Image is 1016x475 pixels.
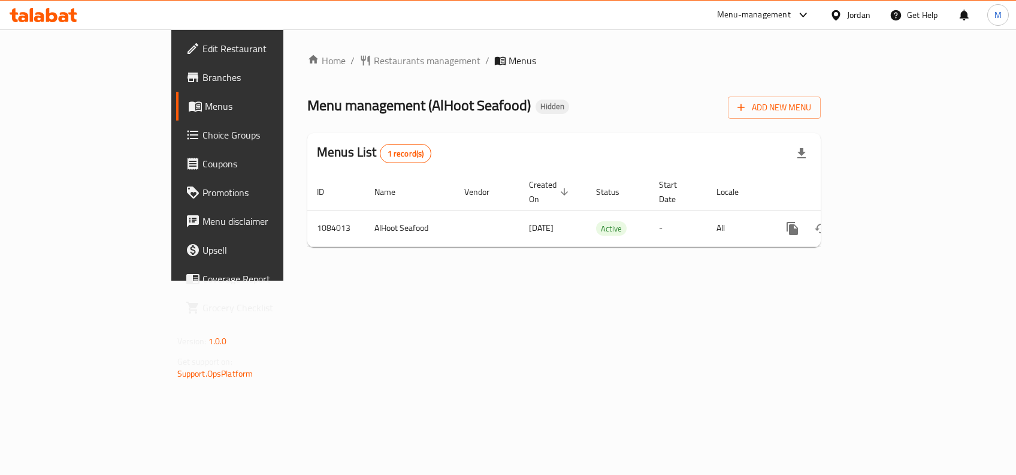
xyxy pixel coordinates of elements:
[596,221,627,236] div: Active
[464,185,505,199] span: Vendor
[177,354,232,369] span: Get support on:
[176,207,341,236] a: Menu disclaimer
[728,97,821,119] button: Add New Menu
[176,236,341,264] a: Upsell
[176,92,341,121] a: Menus
[176,121,341,149] a: Choice Groups
[202,41,331,56] span: Edit Restaurant
[847,8,870,22] div: Jordan
[994,8,1002,22] span: M
[717,8,791,22] div: Menu-management
[202,185,331,200] span: Promotions
[307,92,531,119] span: Menu management ( AlHoot Seafood )
[202,70,331,85] span: Branches
[205,99,331,113] span: Menus
[176,149,341,178] a: Coupons
[536,100,569,114] div: Hidden
[374,185,411,199] span: Name
[177,366,253,381] a: Support.OpsPlatform
[208,333,227,349] span: 1.0.0
[350,53,355,68] li: /
[176,293,341,322] a: Grocery Checklist
[176,34,341,63] a: Edit Restaurant
[737,100,811,115] span: Add New Menu
[307,174,903,247] table: enhanced table
[707,210,769,246] td: All
[485,53,489,68] li: /
[317,143,431,163] h2: Menus List
[536,101,569,112] span: Hidden
[596,222,627,236] span: Active
[509,53,536,68] span: Menus
[649,210,707,246] td: -
[202,243,331,257] span: Upsell
[176,178,341,207] a: Promotions
[202,128,331,142] span: Choice Groups
[176,63,341,92] a: Branches
[202,300,331,315] span: Grocery Checklist
[177,333,207,349] span: Version:
[596,185,635,199] span: Status
[778,214,807,243] button: more
[529,178,572,206] span: Created On
[807,214,836,243] button: Change Status
[374,53,480,68] span: Restaurants management
[359,53,480,68] a: Restaurants management
[202,214,331,229] span: Menu disclaimer
[380,144,432,163] div: Total records count
[787,139,816,168] div: Export file
[529,220,554,236] span: [DATE]
[202,272,331,286] span: Coverage Report
[317,185,340,199] span: ID
[769,174,903,211] th: Actions
[202,157,331,171] span: Coupons
[176,264,341,293] a: Coverage Report
[307,53,821,68] nav: breadcrumb
[716,185,754,199] span: Locale
[380,148,431,160] span: 1 record(s)
[659,178,693,206] span: Start Date
[365,210,455,246] td: AlHoot Seafood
